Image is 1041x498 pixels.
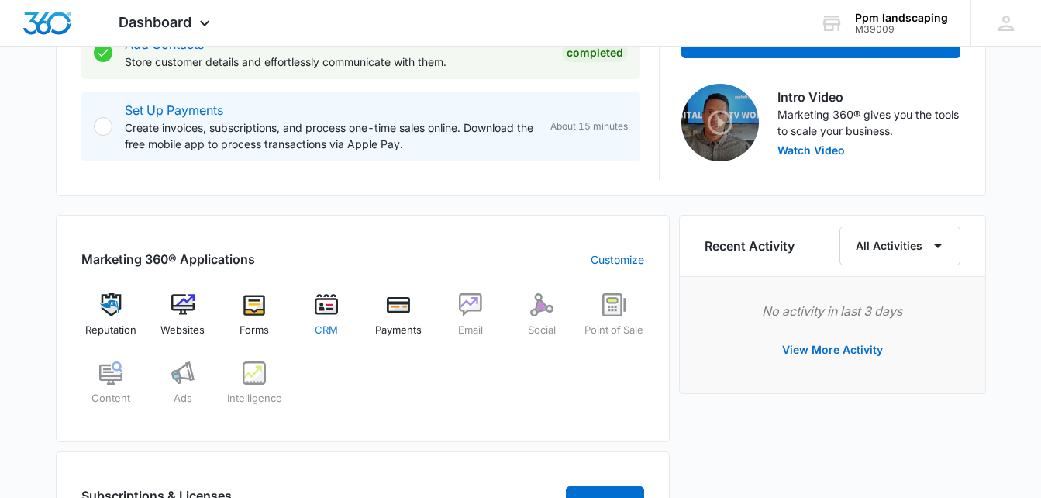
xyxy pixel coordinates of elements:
[512,293,572,349] a: Social
[225,293,284,349] a: Forms
[125,54,550,70] p: Store customer details and effortlessly communicate with them.
[81,293,141,349] a: Reputation
[681,84,759,161] img: Intro Video
[855,12,948,24] div: account name
[153,293,212,349] a: Websites
[160,323,205,338] span: Websites
[153,361,212,417] a: Ads
[777,88,960,106] h3: Intro Video
[705,237,795,255] h6: Recent Activity
[369,293,429,349] a: Payments
[777,106,960,139] p: Marketing 360® gives you the tools to scale your business.
[767,331,898,368] button: View More Activity
[839,227,960,265] button: All Activities
[81,361,141,417] a: Content
[777,145,845,156] button: Watch Video
[81,250,255,268] h2: Marketing 360® Applications
[705,302,960,320] p: No activity in last 3 days
[562,43,628,62] div: Completed
[240,323,269,338] span: Forms
[315,323,338,338] span: CRM
[125,119,538,152] p: Create invoices, subscriptions, and process one-time sales online. Download the free mobile app t...
[225,361,284,417] a: Intelligence
[591,251,644,268] a: Customize
[584,293,644,349] a: Point of Sale
[91,391,130,406] span: Content
[119,14,191,30] span: Dashboard
[297,293,357,349] a: CRM
[174,391,192,406] span: Ads
[584,323,643,338] span: Point of Sale
[550,119,628,133] span: About 15 minutes
[125,102,223,118] a: Set Up Payments
[85,323,136,338] span: Reputation
[855,24,948,35] div: account id
[227,391,282,406] span: Intelligence
[528,323,556,338] span: Social
[458,323,483,338] span: Email
[440,293,500,349] a: Email
[375,323,422,338] span: Payments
